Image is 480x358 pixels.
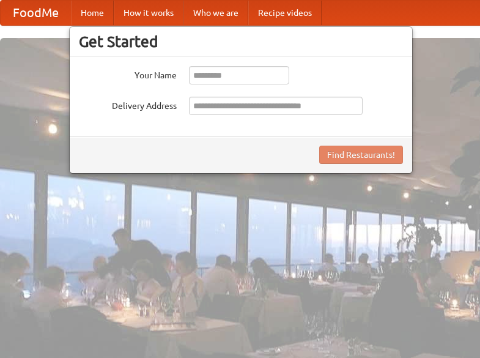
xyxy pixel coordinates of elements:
[183,1,248,25] a: Who we are
[79,32,403,51] h3: Get Started
[1,1,71,25] a: FoodMe
[319,146,403,164] button: Find Restaurants!
[79,97,177,112] label: Delivery Address
[71,1,114,25] a: Home
[248,1,322,25] a: Recipe videos
[114,1,183,25] a: How it works
[79,66,177,81] label: Your Name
